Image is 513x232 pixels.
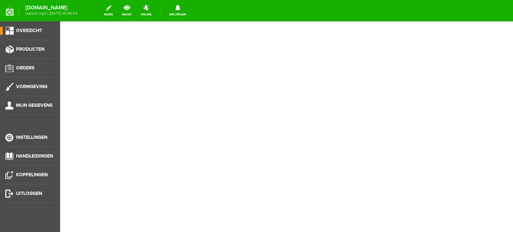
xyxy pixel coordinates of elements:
span: Vormgeving [16,84,47,89]
strong: [DOMAIN_NAME] [25,6,77,10]
span: Orders [16,65,34,71]
a: Meldingen [165,3,190,18]
span: Handleidingen [16,153,53,159]
a: online [137,3,156,18]
span: Overzicht [16,28,42,33]
span: Mijn gegevens [16,102,52,108]
span: laatste login: [DATE] 10:46:53 [25,12,77,15]
span: Instellingen [16,135,47,140]
span: Uitloggen [16,191,42,196]
span: Producten [16,46,44,52]
a: bekijk [118,3,136,18]
span: Koppelingen [16,172,48,178]
a: wijzig [100,3,117,18]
